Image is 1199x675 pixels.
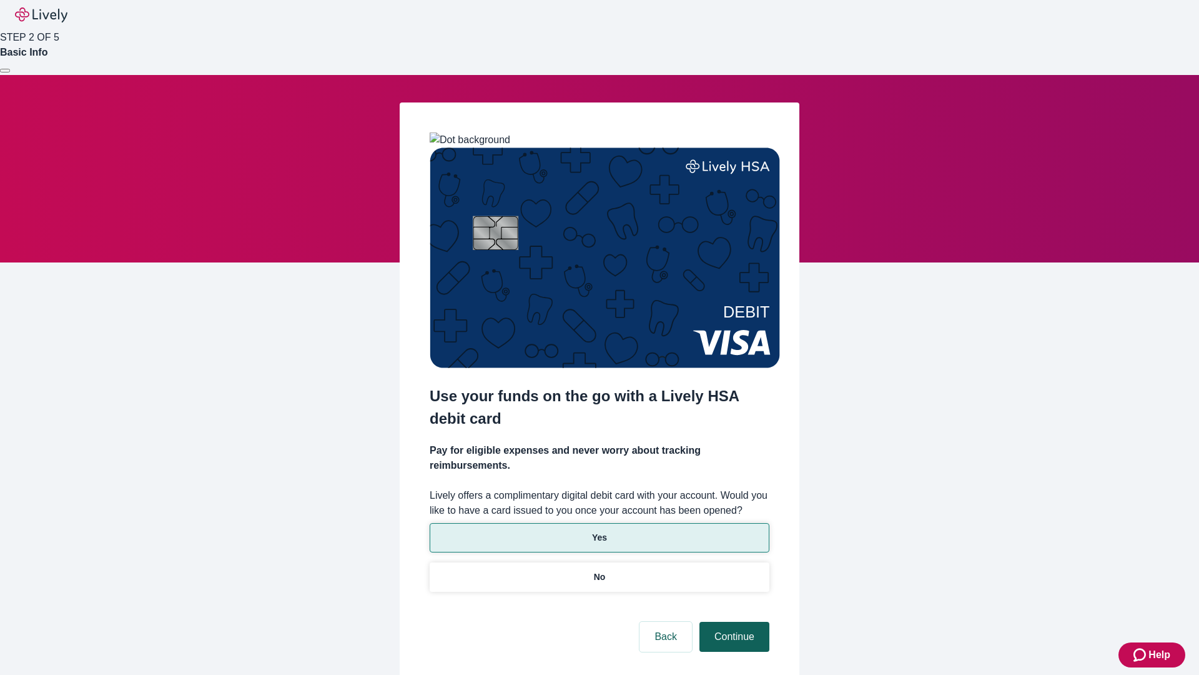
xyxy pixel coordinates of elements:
[430,562,769,592] button: No
[430,523,769,552] button: Yes
[430,488,769,518] label: Lively offers a complimentary digital debit card with your account. Would you like to have a card...
[1148,647,1170,662] span: Help
[699,622,769,652] button: Continue
[15,7,67,22] img: Lively
[594,571,606,584] p: No
[430,443,769,473] h4: Pay for eligible expenses and never worry about tracking reimbursements.
[1118,642,1185,667] button: Zendesk support iconHelp
[430,385,769,430] h2: Use your funds on the go with a Lively HSA debit card
[430,132,510,147] img: Dot background
[1133,647,1148,662] svg: Zendesk support icon
[639,622,692,652] button: Back
[430,147,780,368] img: Debit card
[592,531,607,544] p: Yes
